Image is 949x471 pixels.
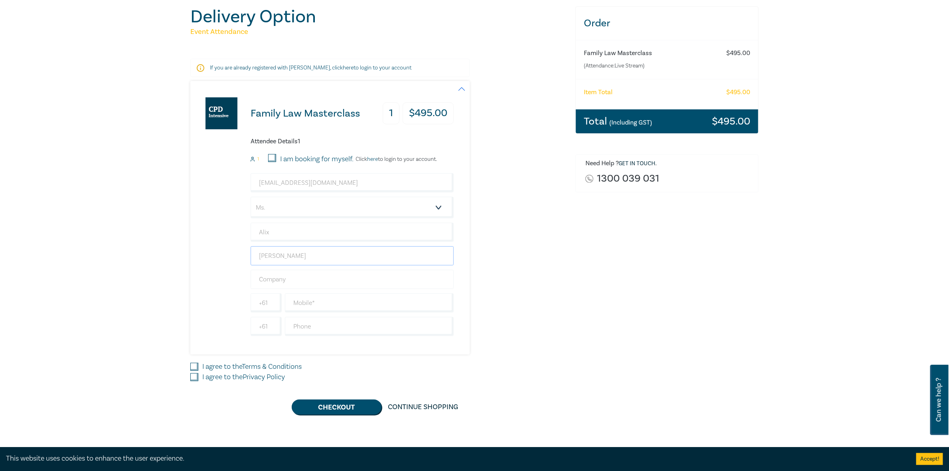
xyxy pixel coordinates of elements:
div: This website uses cookies to enhance the user experience. [6,453,904,464]
h3: $ 495.00 [403,103,454,125]
input: +61 [251,317,282,336]
p: If you are already registered with [PERSON_NAME], click to login to your account [210,64,450,72]
input: First Name* [251,223,454,242]
small: (Including GST) [609,119,652,127]
h3: Total [584,116,652,127]
h6: Need Help ? . [585,160,752,168]
h6: $ 495.00 [726,49,750,57]
a: 1300 039 031 [597,173,659,184]
label: I agree to the [202,372,285,382]
a: here [343,64,354,71]
a: Continue Shopping [382,400,465,415]
a: Terms & Conditions [242,362,302,371]
p: Click to login to your account. [354,156,437,162]
small: (Attendance: Live Stream ) [584,62,718,70]
label: I agree to the [202,362,302,372]
h1: Delivery Option [190,6,566,27]
input: Phone [285,317,454,336]
input: Attendee Email* [251,173,454,192]
img: Family Law Masterclass [206,97,237,129]
input: Mobile* [285,293,454,313]
span: Can we help ? [935,370,943,430]
h6: Item Total [584,89,613,96]
input: Company [251,270,454,289]
h6: Attendee Details 1 [251,138,454,145]
h6: $ 495.00 [726,89,750,96]
input: +61 [251,293,282,313]
a: Get in touch [619,160,655,167]
a: Privacy Policy [243,372,285,382]
small: 1 [257,156,259,162]
h3: Order [576,7,758,40]
input: Last Name* [251,246,454,265]
label: I am booking for myself. [280,154,354,164]
button: Accept cookies [916,453,943,465]
h5: Event Attendance [190,27,566,37]
h3: 1 [383,103,399,125]
button: Checkout [292,400,382,415]
a: here [367,156,378,163]
h3: $ 495.00 [712,116,750,127]
h3: Family Law Masterclass [251,108,360,119]
h6: Family Law Masterclass [584,49,718,57]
